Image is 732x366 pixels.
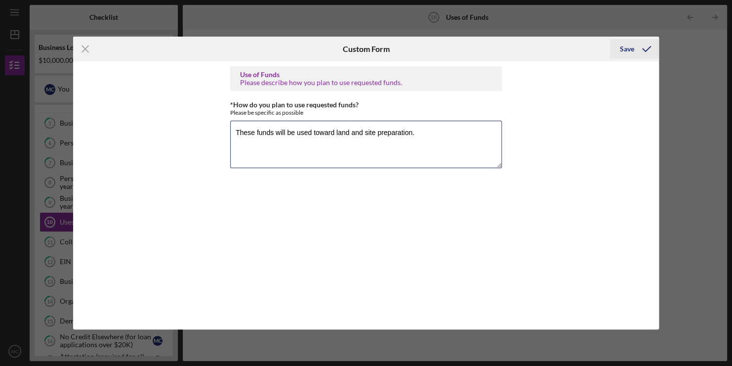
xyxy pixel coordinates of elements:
[343,45,390,53] h6: Custom Form
[230,100,359,109] label: *How do you plan to use requested funds?
[230,109,502,116] div: Please be specific as possible
[240,79,492,87] div: Please describe how you plan to use requested funds.
[620,39,634,59] div: Save
[230,121,502,168] textarea: These funds will be used toward land and site preparation.
[240,71,492,79] div: Use of Funds
[610,39,659,59] button: Save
